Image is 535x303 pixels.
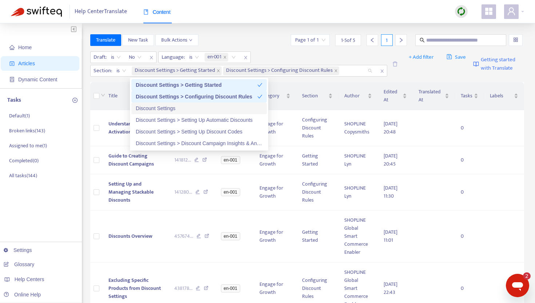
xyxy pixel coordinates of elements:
[129,52,142,63] span: No
[174,232,193,240] span: 457674 ...
[447,54,452,59] span: save
[455,210,484,263] td: 0
[174,156,191,164] span: 141812 ...
[221,156,240,164] span: en-001
[473,51,524,77] a: Getting started with Translate
[91,52,108,63] span: Draft :
[419,88,443,104] span: Translated At
[254,146,296,174] td: Engage for Growth
[338,82,378,110] th: Author
[155,34,198,46] button: Bulk Actionsdown
[506,274,529,297] iframe: メッセージングウィンドウの起動ボタン、2件の未読メッセージ
[131,137,267,149] div: Discount Settings > Discount Campaign Insights & Analytics
[296,82,338,110] th: Section
[128,36,148,44] span: New Task
[108,232,152,240] span: Discounts Overview
[223,66,339,75] span: Discount Settings > Configuring Discount Rules
[9,112,30,120] p: Default ( 1 )
[420,38,425,43] span: search
[455,174,484,210] td: 0
[108,276,161,300] span: Excluding Specific Products from Discount Settings
[131,114,267,126] div: Discount Settings > Setting Up Automatic Discounts
[447,53,466,62] span: Save
[344,92,366,100] span: Author
[15,276,44,282] span: Help Centers
[254,82,296,110] th: Category
[516,272,531,280] iframe: 未読メッセージ数
[136,93,257,101] div: Discount Settings > Configuring Discount Rules
[413,82,455,110] th: Translated At
[338,210,378,263] td: SHOPLINE Global Smart Commerce Enabler
[131,79,267,91] div: Discount Settings > Getting Started
[409,53,434,62] span: + Add filter
[116,65,126,76] span: is
[136,104,262,112] div: Discount Settings
[136,139,262,147] div: Discount Settings > Discount Campaign Insights & Analytics
[75,5,127,19] span: Help Center Translate
[384,228,397,244] span: [DATE] 11:01
[455,110,484,146] td: 0
[484,7,493,16] span: appstore
[136,81,257,89] div: Discount Settings > Getting Started
[217,69,220,73] span: close
[384,120,397,136] span: [DATE] 20:48
[174,284,193,292] span: 438178 ...
[338,110,378,146] td: SHOPLINE Copysmiths
[441,51,471,63] button: saveSave
[111,52,121,63] span: is
[223,55,227,59] span: close
[296,210,338,263] td: Getting Started
[257,82,262,88] span: check
[174,188,192,196] span: 141280 ...
[91,65,113,76] span: Section :
[18,61,35,66] span: Articles
[481,56,524,72] span: Getting started with Translate
[189,38,193,42] span: down
[377,67,387,75] span: close
[257,94,262,99] span: check
[18,77,57,82] span: Dynamic Content
[72,98,78,103] span: plus-circle
[455,82,484,110] th: Tasks
[108,120,162,136] span: Understanding Discount Activation Rules
[455,146,484,174] td: 0
[507,7,516,16] span: user
[296,110,338,146] td: Configuring Discount Rules
[241,53,250,62] span: close
[296,146,338,174] td: Getting Started
[205,53,228,62] span: en-001
[490,92,512,100] span: Labels
[4,261,34,267] a: Glossary
[473,61,479,67] img: image-link
[122,34,154,46] button: New Task
[334,69,338,73] span: close
[9,157,39,164] p: Completed ( 0 )
[226,66,333,75] span: Discount Settings > Configuring Discount Rules
[392,61,398,67] span: delete
[161,36,193,44] span: Bulk Actions
[132,66,222,75] span: Discount Settings > Getting Started
[384,280,397,296] span: [DATE] 22:43
[484,82,524,110] th: Labels
[399,38,404,43] span: right
[457,7,466,16] img: sync.dc5367851b00ba804db3.png
[9,127,45,135] p: Broken links ( 143 )
[18,44,32,50] span: Home
[136,116,262,124] div: Discount Settings > Setting Up Automatic Discounts
[221,188,240,196] span: en-001
[338,174,378,210] td: SHOPLINE Lyn
[461,92,472,100] span: Tasks
[143,9,148,15] span: book
[90,34,121,46] button: Translate
[370,38,375,43] span: left
[254,174,296,210] td: Engage for Growth
[338,146,378,174] td: SHOPLINE Lyn
[254,110,296,146] td: Engage for Growth
[384,88,401,104] span: Edited At
[9,45,15,50] span: home
[384,152,397,168] span: [DATE] 20:45
[96,36,115,44] span: Translate
[131,126,267,137] div: Discount Settings > Setting Up Discount Codes
[136,128,262,136] div: Discount Settings > Setting Up Discount Codes
[9,61,15,66] span: account-book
